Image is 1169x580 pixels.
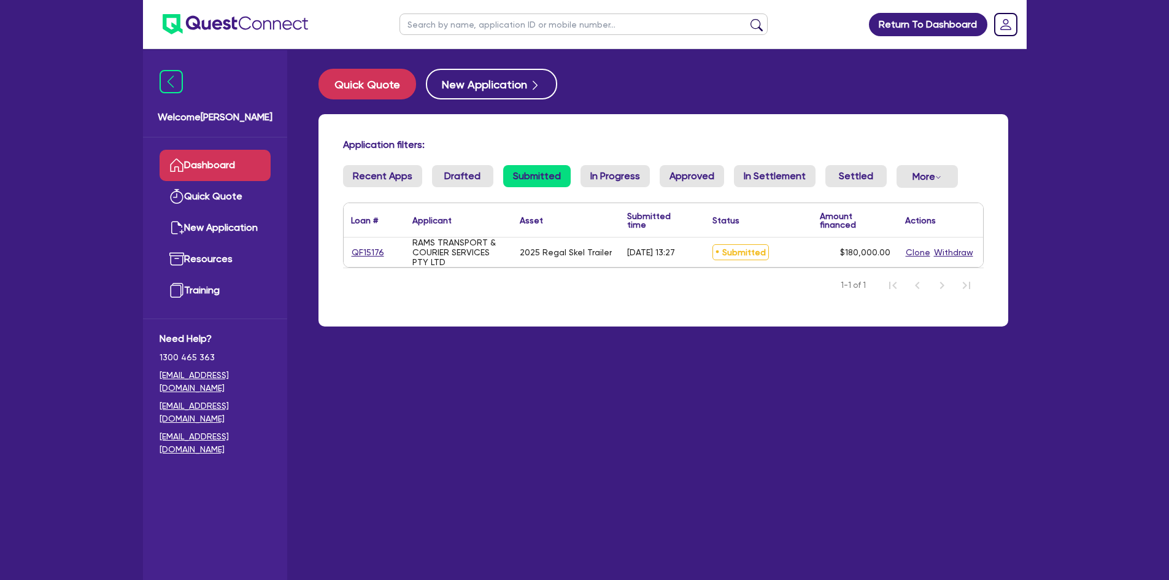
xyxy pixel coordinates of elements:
a: Recent Apps [343,165,422,187]
a: Quick Quote [318,69,426,99]
div: Applicant [412,216,452,225]
a: [EMAIL_ADDRESS][DOMAIN_NAME] [160,369,271,395]
img: new-application [169,220,184,235]
button: Dropdown toggle [897,165,958,188]
a: Settled [825,165,887,187]
span: Need Help? [160,331,271,346]
div: Actions [905,216,936,225]
img: resources [169,252,184,266]
a: New Application [160,212,271,244]
button: Clone [905,246,931,260]
a: Dropdown toggle [990,9,1022,41]
a: QF15176 [351,246,385,260]
div: Asset [520,216,543,225]
input: Search by name, application ID or mobile number... [399,14,768,35]
button: Previous Page [905,273,930,298]
a: [EMAIL_ADDRESS][DOMAIN_NAME] [160,430,271,456]
img: icon-menu-close [160,70,183,93]
span: 1-1 of 1 [841,279,866,292]
a: [EMAIL_ADDRESS][DOMAIN_NAME] [160,400,271,425]
div: 2025 Regal Skel Trailer [520,247,612,257]
img: training [169,283,184,298]
span: $180,000.00 [840,247,890,257]
button: First Page [881,273,905,298]
img: quest-connect-logo-blue [163,14,308,34]
img: quick-quote [169,189,184,204]
span: 1300 465 363 [160,351,271,364]
a: In Settlement [734,165,816,187]
div: RAMS TRANSPORT & COURIER SERVICES PTY LTD [412,238,505,267]
div: Loan # [351,216,378,225]
a: Approved [660,165,724,187]
span: Submitted [712,244,769,260]
button: Next Page [930,273,954,298]
a: Training [160,275,271,306]
div: Amount financed [820,212,890,229]
a: Dashboard [160,150,271,181]
a: Quick Quote [160,181,271,212]
div: [DATE] 13:27 [627,247,675,257]
button: Quick Quote [318,69,416,99]
span: Welcome [PERSON_NAME] [158,110,272,125]
a: Resources [160,244,271,275]
a: Return To Dashboard [869,13,987,36]
button: New Application [426,69,557,99]
h4: Application filters: [343,139,984,150]
div: Submitted time [627,212,687,229]
div: Status [712,216,739,225]
a: Drafted [432,165,493,187]
a: Submitted [503,165,571,187]
button: Withdraw [933,246,974,260]
a: In Progress [581,165,650,187]
button: Last Page [954,273,979,298]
